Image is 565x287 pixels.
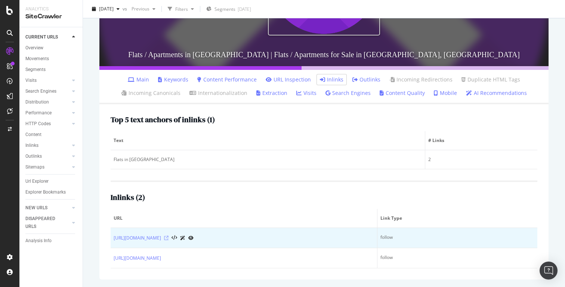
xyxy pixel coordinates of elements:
button: Segments[DATE] [203,3,254,15]
span: URL [114,215,372,222]
a: Content Quality [380,89,425,97]
div: Outlinks [25,152,42,160]
a: Url Explorer [25,178,77,185]
span: Text [114,137,420,144]
div: Visits [25,77,37,84]
span: 2025 Aug. 14th [99,6,114,12]
button: [DATE] [89,3,123,15]
a: AI Recommendations [466,89,527,97]
a: Incoming Canonicals [121,89,180,97]
h2: Inlinks ( 2 ) [111,193,145,201]
div: SiteCrawler [25,12,77,21]
a: Outlinks [352,76,380,83]
a: Visit Online Page [164,236,169,240]
h3: Flats / Apartments in [GEOGRAPHIC_DATA] | Flats / Apartments for Sale in [GEOGRAPHIC_DATA], [GEOG... [99,43,549,66]
a: [URL][DOMAIN_NAME] [114,254,161,262]
div: Overview [25,44,43,52]
div: Open Intercom Messenger [540,262,558,280]
div: Analysis Info [25,237,52,245]
div: 2 [428,156,534,163]
button: Previous [129,3,158,15]
a: Sitemaps [25,163,70,171]
div: NEW URLS [25,204,47,212]
div: Performance [25,109,52,117]
div: Content [25,131,41,139]
a: Keywords [158,76,188,83]
a: Duplicate HTML Tags [461,76,520,83]
div: Distribution [25,98,49,106]
td: follow [377,248,537,268]
a: Performance [25,109,70,117]
a: Overview [25,44,77,52]
span: Previous [129,6,149,12]
a: Outlinks [25,152,70,160]
div: Segments [25,66,46,74]
button: View HTML Source [172,235,177,241]
span: Link Type [380,215,532,222]
a: [URL][DOMAIN_NAME] [114,234,161,242]
div: Flats in [GEOGRAPHIC_DATA] [114,156,422,163]
a: Content Performance [197,76,257,83]
span: # Links [428,137,532,144]
a: Inlinks [25,142,70,149]
a: Visits [296,89,317,97]
a: Movements [25,55,77,63]
div: [DATE] [238,6,251,12]
td: follow [377,228,537,248]
a: URL Inspection [188,234,194,242]
div: DISAPPEARED URLS [25,215,63,231]
div: Search Engines [25,87,56,95]
a: NEW URLS [25,204,70,212]
div: CURRENT URLS [25,33,58,41]
a: Content [25,131,77,139]
a: Internationalization [189,89,247,97]
a: AI Url Details [180,234,185,242]
a: Explorer Bookmarks [25,188,77,196]
a: Inlinks [320,76,343,83]
a: Search Engines [25,87,70,95]
a: Mobile [434,89,457,97]
div: Movements [25,55,49,63]
div: Filters [175,6,188,12]
span: vs [123,6,129,12]
a: Visits [25,77,70,84]
a: Distribution [25,98,70,106]
a: Segments [25,66,77,74]
button: Filters [165,3,197,15]
a: Main [128,76,149,83]
span: Segments [214,6,235,12]
a: HTTP Codes [25,120,70,128]
div: Analytics [25,6,77,12]
a: Incoming Redirections [389,76,453,83]
a: URL Inspection [266,76,311,83]
div: Sitemaps [25,163,44,171]
a: CURRENT URLS [25,33,70,41]
a: Search Engines [325,89,371,97]
div: Url Explorer [25,178,49,185]
div: HTTP Codes [25,120,51,128]
a: Extraction [256,89,287,97]
a: Analysis Info [25,237,77,245]
a: DISAPPEARED URLS [25,215,70,231]
div: Explorer Bookmarks [25,188,66,196]
div: Inlinks [25,142,38,149]
h2: Top 5 text anchors of inlinks ( 1 ) [111,115,215,124]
